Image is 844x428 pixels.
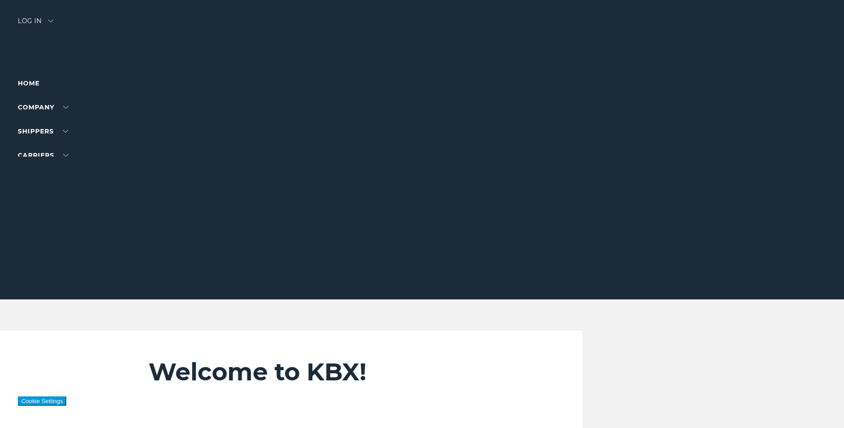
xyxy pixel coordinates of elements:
a: Company [18,103,69,111]
button: Cookie Settings [18,396,66,406]
a: SHIPPERS [18,127,68,135]
h2: Welcome to KBX! [149,357,529,387]
img: arrow [48,20,53,22]
a: Home [18,79,40,87]
div: Log in [18,18,53,31]
img: kbx logo [389,18,456,57]
a: Carriers [18,151,69,159]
